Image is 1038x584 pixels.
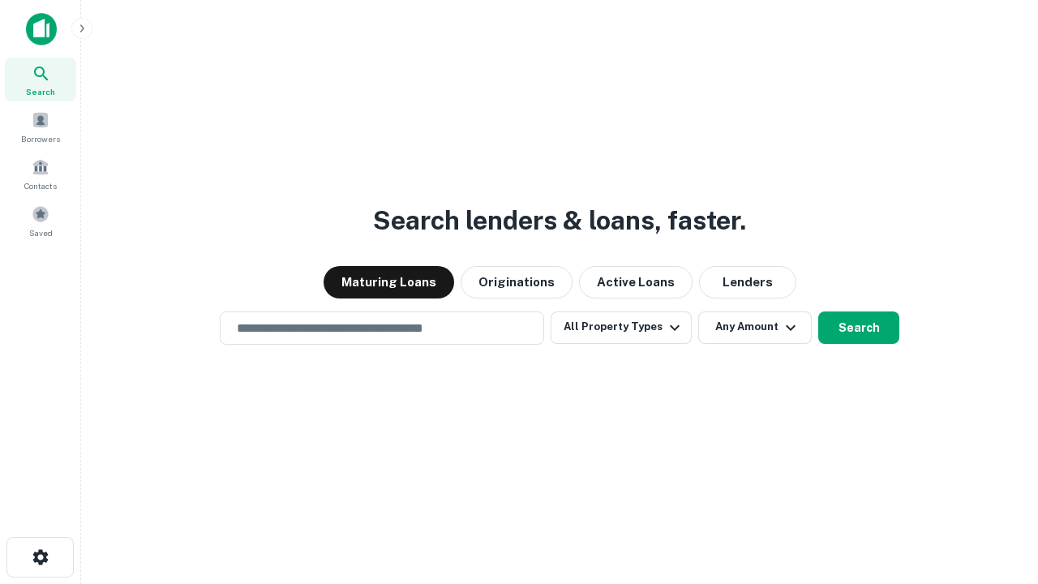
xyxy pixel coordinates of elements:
[5,199,76,243] a: Saved
[461,266,573,298] button: Originations
[373,201,746,240] h3: Search lenders & loans, faster.
[699,266,796,298] button: Lenders
[579,266,693,298] button: Active Loans
[5,58,76,101] a: Search
[5,152,76,195] a: Contacts
[698,311,812,344] button: Any Amount
[818,311,899,344] button: Search
[24,179,57,192] span: Contacts
[5,105,76,148] a: Borrowers
[26,13,57,45] img: capitalize-icon.png
[29,226,53,239] span: Saved
[551,311,692,344] button: All Property Types
[957,402,1038,480] iframe: Chat Widget
[324,266,454,298] button: Maturing Loans
[26,85,55,98] span: Search
[21,132,60,145] span: Borrowers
